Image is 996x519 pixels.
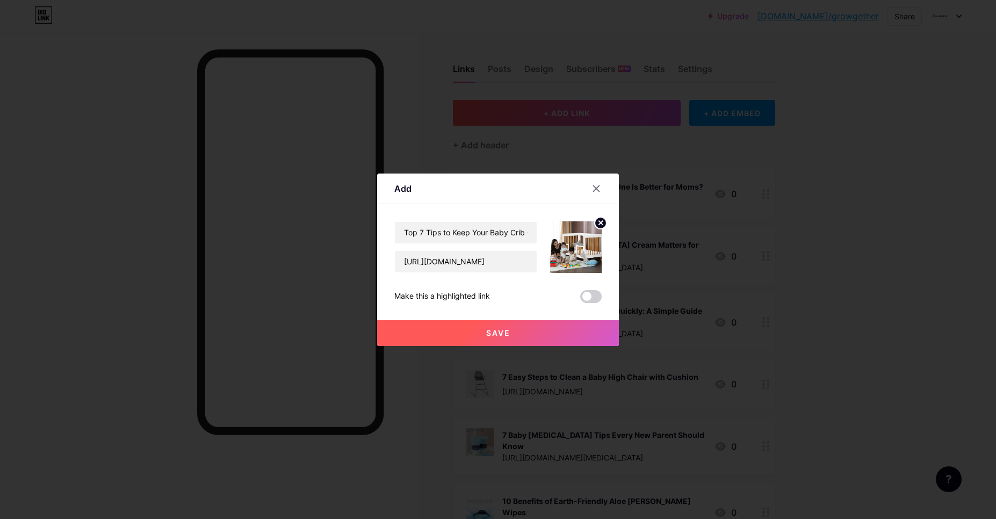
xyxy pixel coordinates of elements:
img: link_thumbnail [550,221,602,273]
div: Make this a highlighted link [394,290,490,303]
input: URL [395,251,537,272]
span: Save [486,328,510,337]
button: Save [377,320,619,346]
div: Add [394,182,412,195]
input: Title [395,222,537,243]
